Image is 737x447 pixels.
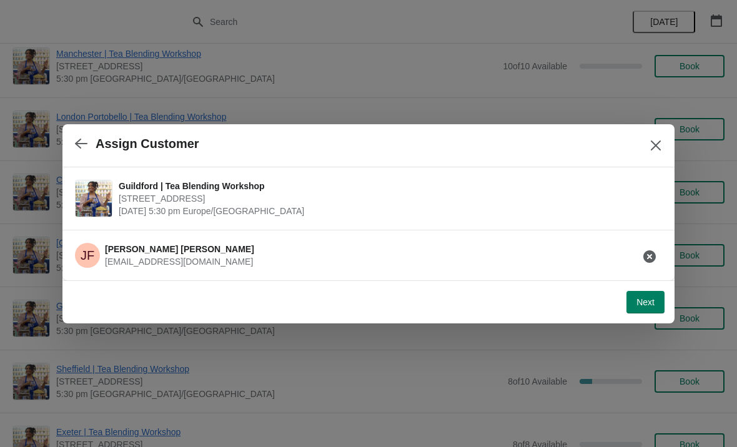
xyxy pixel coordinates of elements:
span: Jenny [75,243,100,268]
span: [STREET_ADDRESS] [119,192,656,205]
span: [DATE] 5:30 pm Europe/[GEOGRAPHIC_DATA] [119,205,656,217]
button: Next [626,291,665,313]
span: Next [636,297,655,307]
img: Guildford | Tea Blending Workshop | 5 Market Street, Guildford, GU1 4LB | November 9 | 5:30 pm Eu... [76,180,112,217]
span: Guildford | Tea Blending Workshop [119,180,656,192]
button: Close [645,134,667,157]
text: JF [81,248,94,262]
span: [PERSON_NAME] [PERSON_NAME] [105,244,254,254]
h2: Assign Customer [96,137,199,151]
span: [EMAIL_ADDRESS][DOMAIN_NAME] [105,257,253,267]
